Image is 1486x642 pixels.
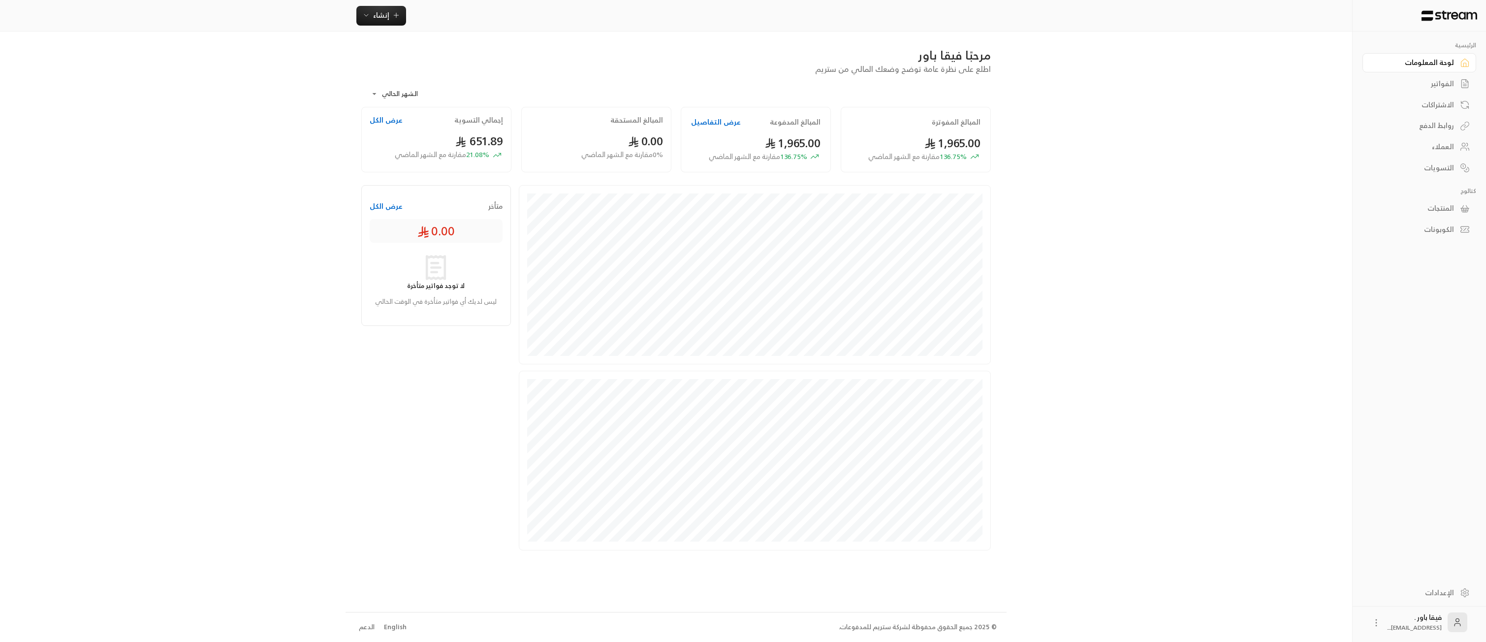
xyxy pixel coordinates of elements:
h2: المبالغ المفوترة [932,117,980,127]
div: English [384,622,407,632]
a: العملاء [1362,137,1476,157]
a: لوحة المعلومات [1362,53,1476,72]
button: إنشاء [356,6,406,26]
span: مقارنة مع الشهر الماضي [709,150,780,162]
p: الرئيسية [1362,41,1476,49]
span: متأخر [488,201,503,211]
div: التسويات [1375,163,1454,173]
span: 136.75 % [709,152,807,162]
div: الاشتراكات [1375,100,1454,110]
div: روابط الدفع [1375,121,1454,130]
span: مقارنة مع الشهر الماضي [395,148,466,160]
div: العملاء [1375,142,1454,152]
span: 651.89 [455,131,503,151]
div: © 2025 جميع الحقوق محفوظة لشركة ستريم للمدفوعات. [839,622,997,632]
a: الكوبونات [1362,220,1476,239]
p: كتالوج [1362,187,1476,195]
span: 0.00 [628,131,663,151]
span: [EMAIL_ADDRESS].... [1387,622,1442,633]
button: عرض التفاصيل [691,117,741,127]
a: الاشتراكات [1362,95,1476,114]
h2: إجمالي التسوية [454,115,503,125]
a: الإعدادات [1362,583,1476,602]
h2: المبالغ المستحقة [610,115,663,125]
img: Logo [1421,10,1478,21]
span: 0 % مقارنة مع الشهر الماضي [581,150,663,160]
h2: المبالغ المدفوعة [770,117,821,127]
strong: لا توجد فواتير متأخرة [407,280,465,291]
span: إنشاء [373,9,389,21]
span: 136.75 % [868,152,967,162]
button: عرض الكل [370,115,403,125]
button: عرض الكل [370,201,403,211]
a: المنتجات [1362,199,1476,218]
span: 0.00 [417,223,455,239]
a: الفواتير [1362,74,1476,94]
div: الفواتير [1375,79,1454,89]
a: الدعم [355,618,378,636]
span: مقارنة مع الشهر الماضي [868,150,940,162]
div: المنتجات [1375,203,1454,213]
span: 21.08 % [395,150,489,160]
a: روابط الدفع [1362,116,1476,135]
div: مرحبًا فيقا باور [361,47,991,63]
span: 1,965.00 [765,133,821,153]
span: اطلع على نظرة عامة توضح وضعك المالي من ستريم [815,62,991,76]
div: فيقا باور . [1387,612,1442,632]
span: 1,965.00 [924,133,980,153]
p: ليس لديك أي فواتير متأخرة في الوقت الحالي [375,297,498,307]
div: الكوبونات [1375,225,1454,234]
div: الإعدادات [1375,588,1454,598]
a: التسويات [1362,158,1476,177]
div: لوحة المعلومات [1375,58,1454,67]
div: الشهر الحالي [366,81,440,107]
